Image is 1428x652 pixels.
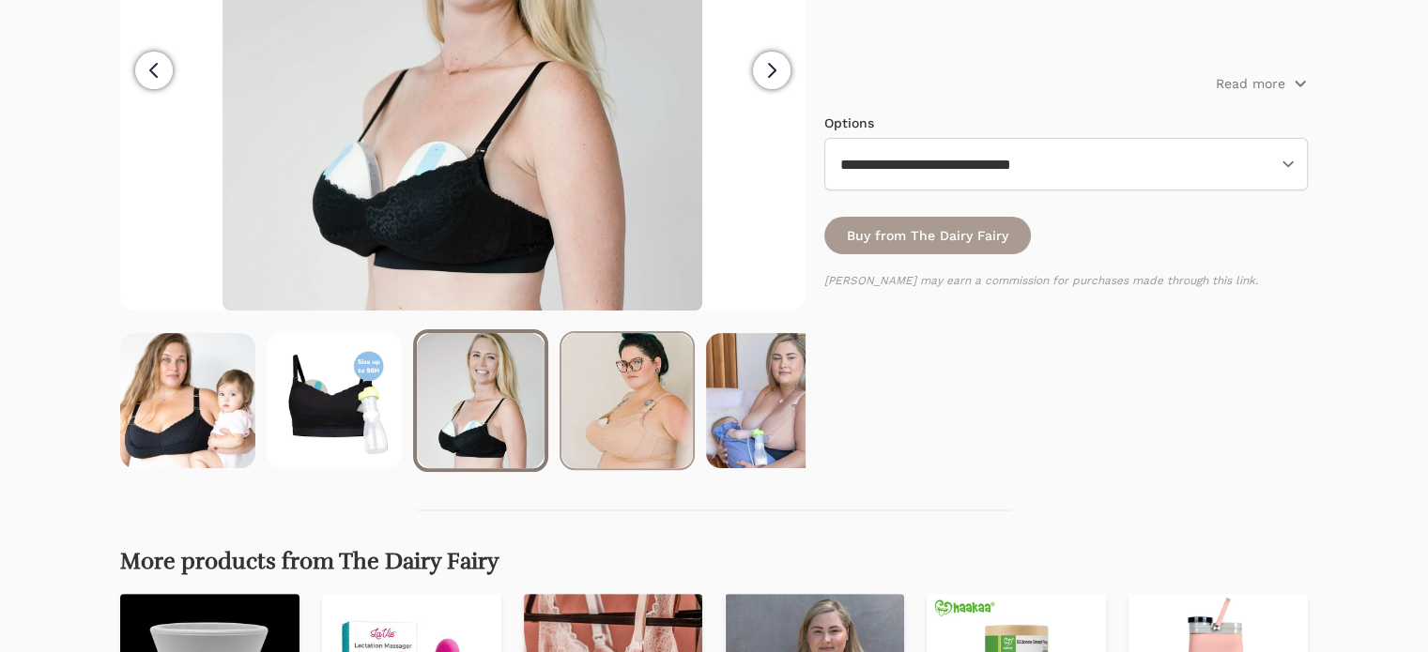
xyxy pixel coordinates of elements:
img: Pippa pumping bra black image from the front, woman pumping [417,333,545,468]
img: Pippa pumping bra black flatlay image [267,333,402,468]
h2: More products from The Dairy Fairy [120,549,1308,575]
img: Pippa plus pumping bra cream image from the side, woman nursing and pumping [706,333,841,468]
img: Pippa plus pumping bra cream image from the front, woman pumping [561,333,693,468]
button: Read more [1216,74,1308,93]
a: Buy from The Dairy Fairy [824,217,1031,254]
p: [PERSON_NAME] may earn a commission for purchases made through this link. [824,273,1308,288]
label: Options [824,115,874,130]
img: Pippa plus pumping bra black image from the front, woman with child [120,333,255,468]
p: Read more [1216,74,1285,93]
